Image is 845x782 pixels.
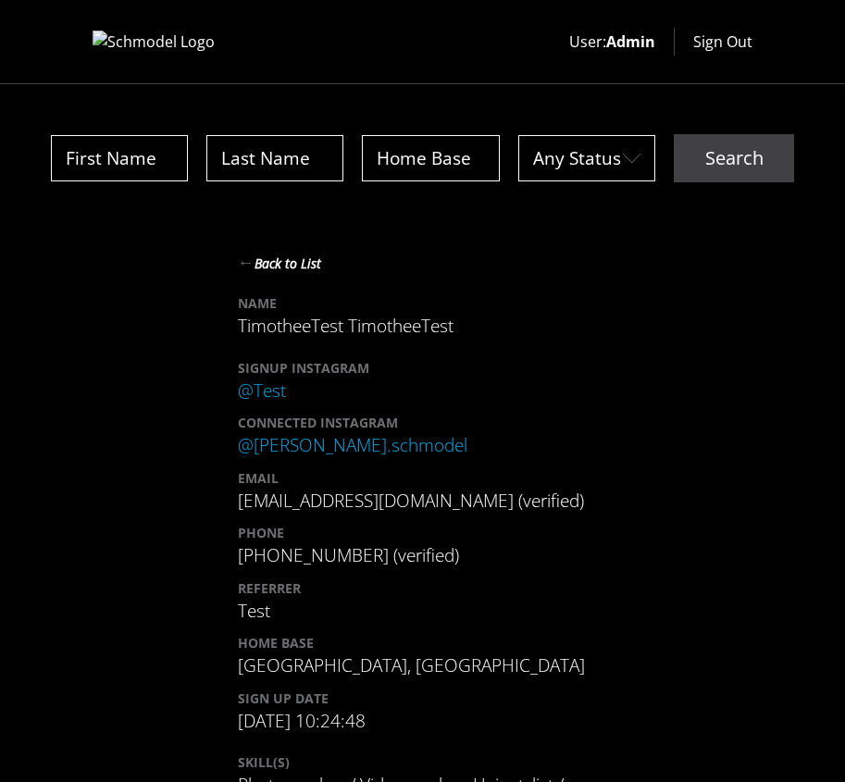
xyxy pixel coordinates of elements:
[238,752,608,772] div: SKILL(S)
[93,31,278,53] img: Schmodel Logo
[238,468,608,515] div: [EMAIL_ADDRESS][DOMAIN_NAME] (verified)
[51,135,188,182] input: First Name
[606,31,655,52] strong: Admin
[238,689,608,735] div: [DATE] 10:24:48
[238,689,608,708] div: SIGN UP DATE
[238,468,608,488] div: EMAIL
[518,135,655,182] div: Any Status
[238,633,608,652] div: HOME BASE
[238,413,608,432] div: CONNECTED INSTAGRAM
[238,250,321,275] button: ←Back to List
[238,433,467,457] a: @[PERSON_NAME].schmodel
[206,135,343,182] input: Last Name
[693,31,752,53] button: Sign Out
[238,293,608,340] div: TimotheeTest TimotheeTest
[238,578,608,598] div: REFERRER
[238,578,608,625] div: Test
[238,379,286,403] a: @Test
[238,523,608,542] div: PHONE
[674,134,794,182] button: Search
[569,31,655,53] div: User:
[238,633,608,679] div: [GEOGRAPHIC_DATA], [GEOGRAPHIC_DATA]
[238,293,608,313] div: NAME
[362,135,499,182] input: Home Base
[238,523,608,569] div: [PHONE_NUMBER] (verified)
[238,251,255,273] strong: ←
[238,358,608,378] div: SIGNUP INSTAGRAM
